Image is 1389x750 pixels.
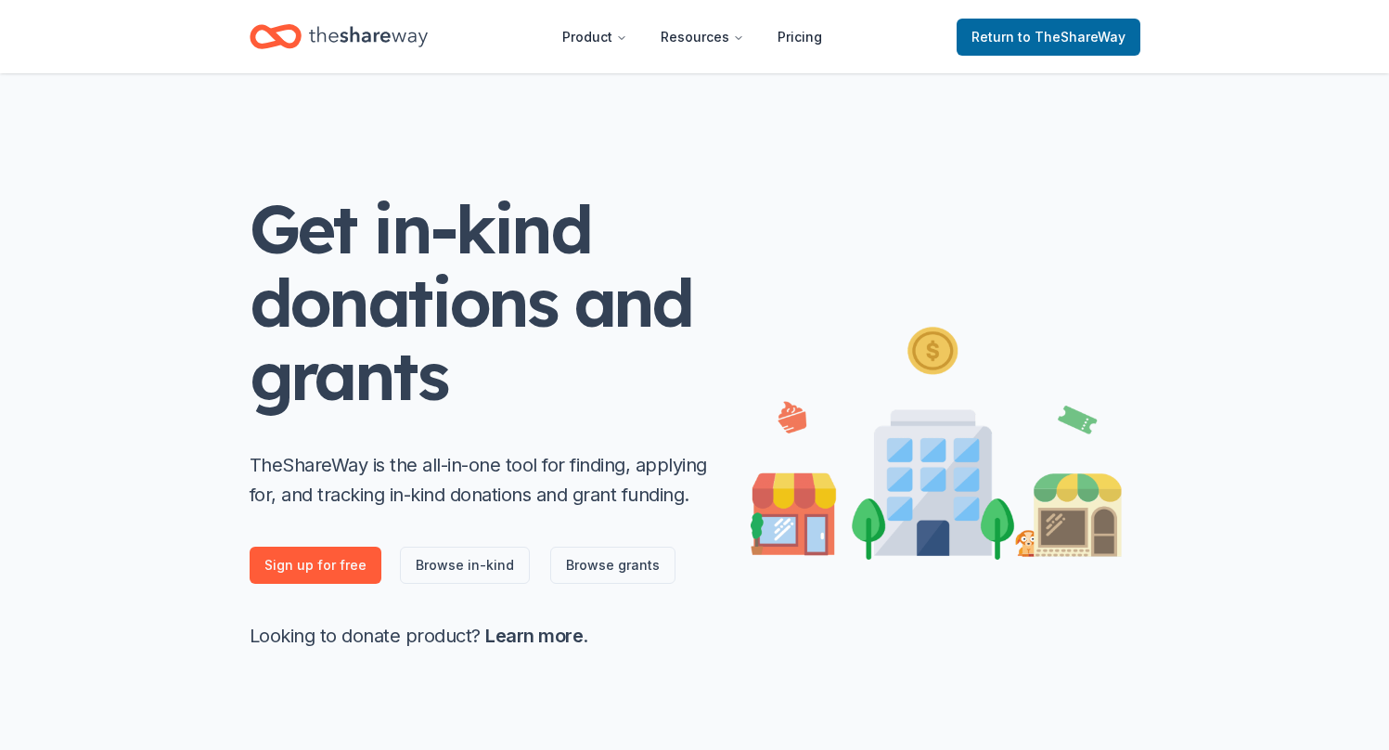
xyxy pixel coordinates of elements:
span: to TheShareWay [1018,29,1125,45]
a: Sign up for free [250,547,381,584]
a: Returnto TheShareWay [957,19,1140,56]
a: Pricing [763,19,837,56]
a: Learn more [485,625,583,647]
a: Home [250,15,428,58]
h1: Get in-kind donations and grants [250,192,714,413]
a: Browse grants [550,547,675,584]
button: Product [547,19,642,56]
p: Looking to donate product? . [250,621,714,651]
span: Return [971,26,1125,48]
p: TheShareWay is the all-in-one tool for finding, applying for, and tracking in-kind donations and ... [250,450,714,510]
nav: Main [547,15,837,58]
button: Resources [646,19,759,56]
a: Browse in-kind [400,547,530,584]
img: Illustration for landing page [751,319,1122,560]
